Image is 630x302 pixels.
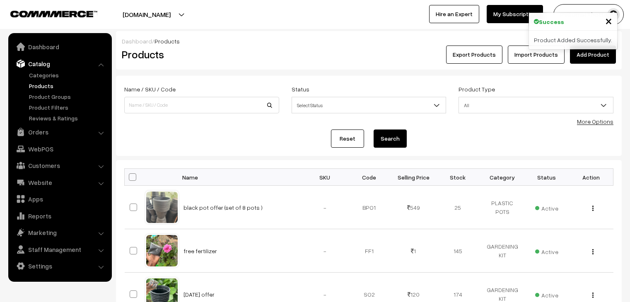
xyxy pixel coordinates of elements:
[292,97,447,113] span: Select Status
[391,186,436,229] td: 549
[154,38,180,45] span: Products
[480,169,524,186] th: Category
[10,242,109,257] a: Staff Management
[436,229,480,273] td: 145
[459,85,495,93] label: Product Type
[592,292,594,298] img: Menu
[10,259,109,273] a: Settings
[10,8,83,18] a: COMMMERCE
[292,98,446,113] span: Select Status
[347,186,391,229] td: BPO1
[10,11,97,17] img: COMMMERCE
[374,129,407,148] button: Search
[94,4,200,25] button: [DOMAIN_NAME]
[10,125,109,139] a: Orders
[124,85,176,93] label: Name / SKU / Code
[553,4,624,25] button: Pasumai Thotta…
[27,114,109,122] a: Reviews & Ratings
[347,229,391,273] td: FF1
[347,169,391,186] th: Code
[122,48,278,61] h2: Products
[391,169,436,186] th: Selling Price
[592,206,594,211] img: Menu
[446,46,502,64] button: Export Products
[292,85,309,93] label: Status
[570,46,616,64] a: Add Product
[122,37,616,46] div: /
[10,141,109,156] a: WebPOS
[605,14,612,27] button: Close
[10,39,109,54] a: Dashboard
[436,169,480,186] th: Stock
[535,202,558,213] span: Active
[577,118,613,125] a: More Options
[10,209,109,223] a: Reports
[331,129,364,148] a: Reset
[10,225,109,240] a: Marketing
[303,169,347,186] th: SKU
[27,103,109,112] a: Product Filters
[429,5,479,23] a: Hire an Expert
[10,192,109,206] a: Apps
[303,229,347,273] td: -
[524,169,569,186] th: Status
[27,92,109,101] a: Product Groups
[535,245,558,256] span: Active
[27,81,109,90] a: Products
[10,175,109,190] a: Website
[303,186,347,229] td: -
[10,56,109,71] a: Catalog
[122,38,152,45] a: Dashboard
[480,186,524,229] td: PLASTIC POTS
[592,249,594,254] img: Menu
[124,97,279,113] input: Name / SKU / Code
[480,229,524,273] td: GARDENING KIT
[459,98,613,113] span: All
[183,204,263,211] a: black pot offer (set of 8 pots )
[183,247,217,254] a: free fertilizer
[605,13,612,28] span: ×
[529,31,617,49] div: Product Added Successfully.
[535,289,558,300] span: Active
[436,186,480,229] td: 25
[391,229,436,273] td: 1
[183,291,215,298] a: [DATE] offer
[508,46,565,64] a: Import Products
[10,158,109,173] a: Customers
[27,71,109,79] a: Categories
[459,97,613,113] span: All
[607,8,620,21] img: user
[539,17,564,26] strong: Success
[487,5,543,23] a: My Subscription
[569,169,613,186] th: Action
[179,169,303,186] th: Name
